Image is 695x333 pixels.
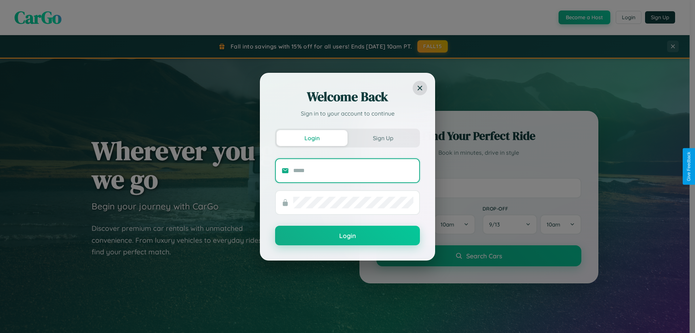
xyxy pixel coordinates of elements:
[275,226,420,245] button: Login
[277,130,347,146] button: Login
[347,130,418,146] button: Sign Up
[686,152,691,181] div: Give Feedback
[275,109,420,118] p: Sign in to your account to continue
[275,88,420,105] h2: Welcome Back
